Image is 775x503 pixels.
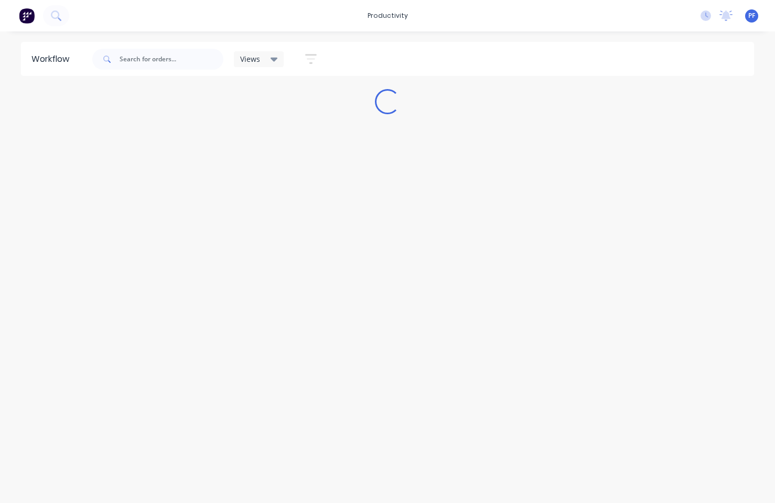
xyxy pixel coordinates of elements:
[31,53,74,65] div: Workflow
[120,49,223,70] input: Search for orders...
[240,53,260,64] span: Views
[19,8,35,24] img: Factory
[748,11,755,20] span: PF
[362,8,413,24] div: productivity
